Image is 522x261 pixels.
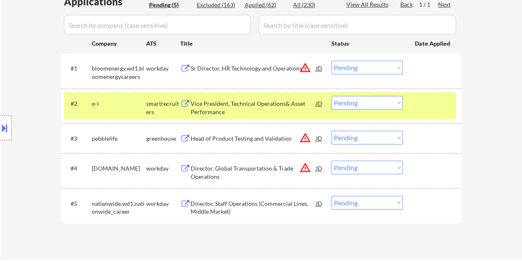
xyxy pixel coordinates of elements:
[146,134,180,143] div: greenhouse
[419,0,438,9] div: 1 / 1
[299,162,311,173] button: warning_amber
[146,200,180,208] div: workday
[346,0,391,9] div: View All Results
[191,164,316,181] div: Director, Global Transportation & Trade Operations
[146,164,180,173] div: workday
[293,1,335,9] div: All (230)
[146,64,180,73] div: workday
[259,15,456,35] input: Search by title (case sensitive)
[331,36,403,51] div: Status
[315,161,323,176] div: JD
[191,64,316,73] div: Sr Director, HR Technology and Operations
[415,39,451,48] div: Date Applied
[191,100,316,116] div: Vice President, Technical Operations& Asset Performance
[191,200,316,216] div: Director, Staff Operations (Commercial Lines, Middle Market)
[92,39,146,48] div: Company
[245,1,286,9] div: Applied (62)
[149,1,191,9] div: Pending (5)
[146,39,180,48] div: ATS
[299,62,311,73] button: warning_amber
[92,200,146,216] div: nationwide.wd1.nationwide_career
[315,196,323,211] div: JD
[146,100,180,116] div: smartrecruiters
[315,96,323,111] div: JD
[197,1,238,9] div: Excluded (163)
[400,0,414,9] div: Back
[315,131,323,146] div: JD
[299,132,311,144] button: warning_amber
[438,0,451,9] div: Next
[315,61,323,76] div: JD
[180,39,323,48] div: Title
[191,134,316,143] div: Head of Product Testing and Validation
[64,15,251,35] input: Search by company (case sensitive)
